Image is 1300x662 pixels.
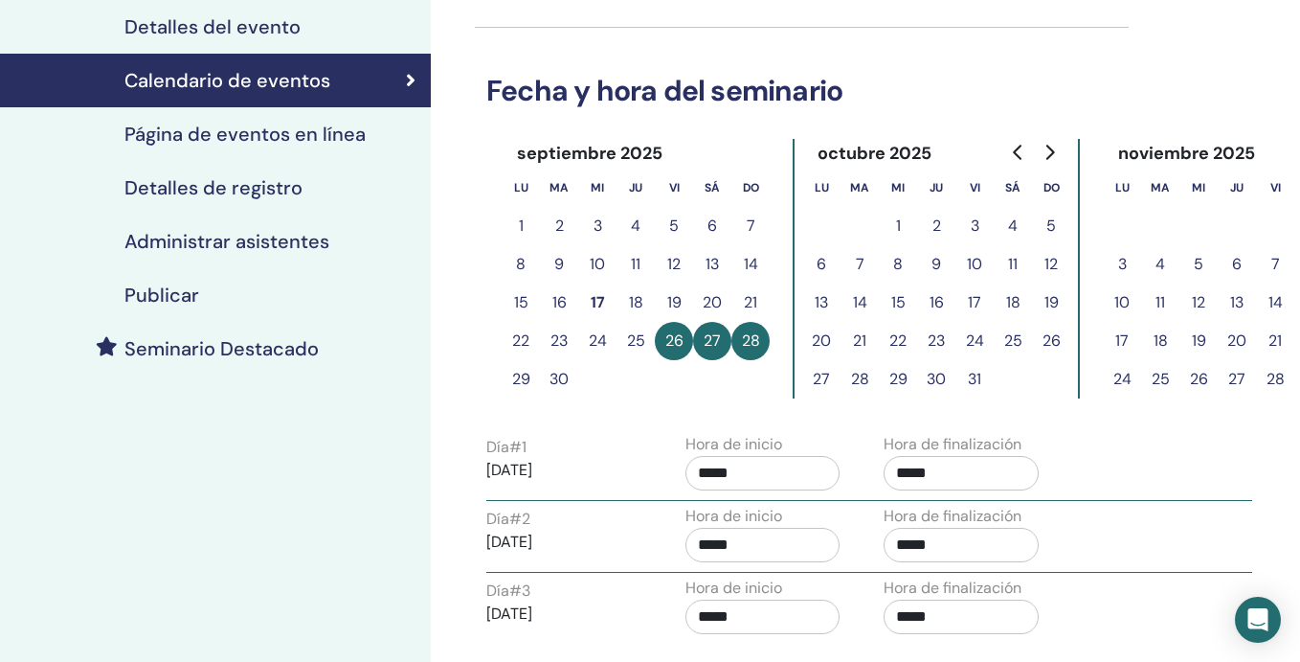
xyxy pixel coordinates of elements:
button: 28 [841,360,879,399]
h4: Página de eventos en línea [124,123,366,146]
button: 23 [917,322,955,360]
button: 11 [994,245,1032,284]
p: [DATE] [486,603,641,626]
button: 11 [1141,284,1179,322]
th: lunes [1103,169,1141,207]
button: 20 [1218,322,1256,360]
button: 1 [502,207,540,245]
label: Día # 3 [486,580,530,603]
button: 8 [502,245,540,284]
button: 19 [1032,284,1070,322]
th: viernes [1256,169,1294,207]
button: 9 [540,245,578,284]
button: 29 [879,360,917,399]
button: 27 [693,322,731,360]
p: [DATE] [486,531,641,554]
th: sábado [693,169,731,207]
th: jueves [616,169,655,207]
th: viernes [655,169,693,207]
button: 21 [731,284,770,322]
label: Hora de finalización [884,433,1021,456]
button: 12 [1179,284,1218,322]
button: 16 [917,284,955,322]
button: 27 [802,360,841,399]
label: Día # 1 [486,436,527,459]
h4: Calendario de eventos [124,69,330,92]
button: 10 [955,245,994,284]
div: noviembre 2025 [1103,139,1271,169]
button: 23 [540,322,578,360]
button: 9 [917,245,955,284]
button: 3 [1103,245,1141,284]
button: 18 [994,284,1032,322]
th: viernes [955,169,994,207]
button: 30 [540,360,578,399]
button: 26 [655,322,693,360]
button: 14 [1256,284,1294,322]
button: 25 [616,322,655,360]
button: 1 [879,207,917,245]
button: 5 [1032,207,1070,245]
button: 14 [731,245,770,284]
button: 4 [1141,245,1179,284]
th: sábado [994,169,1032,207]
button: 5 [1179,245,1218,284]
button: 27 [1218,360,1256,399]
button: 26 [1032,322,1070,360]
div: septiembre 2025 [502,139,679,169]
button: 2 [540,207,578,245]
button: 17 [578,284,616,322]
button: 18 [616,284,655,322]
label: Día # 2 [486,508,530,531]
h4: Detalles de registro [124,176,303,199]
th: jueves [917,169,955,207]
button: 5 [655,207,693,245]
label: Hora de inicio [685,433,782,456]
button: 6 [802,245,841,284]
th: domingo [1032,169,1070,207]
button: 17 [1103,322,1141,360]
th: lunes [502,169,540,207]
button: 28 [731,322,770,360]
button: 8 [879,245,917,284]
th: miércoles [879,169,917,207]
label: Hora de inicio [685,577,782,600]
th: martes [1141,169,1179,207]
label: Hora de finalización [884,577,1021,600]
button: 21 [1256,322,1294,360]
h4: Seminario Destacado [124,337,319,360]
button: 15 [502,284,540,322]
button: 7 [1256,245,1294,284]
button: 13 [1218,284,1256,322]
div: Open Intercom Messenger [1235,597,1281,643]
th: martes [540,169,578,207]
button: 7 [841,245,879,284]
button: 6 [693,207,731,245]
h3: Fecha y hora del seminario [475,74,1129,108]
button: 22 [502,322,540,360]
button: 21 [841,322,879,360]
button: 12 [1032,245,1070,284]
label: Hora de inicio [685,505,782,528]
button: 10 [1103,284,1141,322]
button: 12 [655,245,693,284]
button: 29 [502,360,540,399]
button: 11 [616,245,655,284]
button: 28 [1256,360,1294,399]
p: [DATE] [486,459,641,482]
button: 31 [955,360,994,399]
button: 19 [655,284,693,322]
button: 17 [955,284,994,322]
th: jueves [1218,169,1256,207]
button: 14 [841,284,879,322]
button: 3 [578,207,616,245]
button: 30 [917,360,955,399]
button: Go to previous month [1003,133,1034,171]
button: 7 [731,207,770,245]
th: lunes [802,169,841,207]
button: 22 [879,322,917,360]
th: domingo [731,169,770,207]
button: 10 [578,245,616,284]
button: 20 [802,322,841,360]
button: 4 [994,207,1032,245]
